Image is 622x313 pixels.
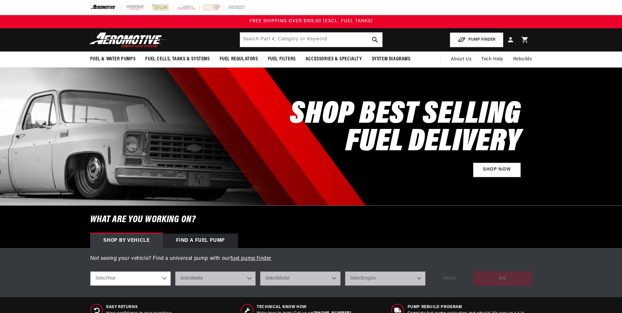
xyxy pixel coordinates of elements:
span: About Us [451,57,472,62]
span: Fuel Regulators [220,56,258,63]
summary: Accessories & Specialty [301,52,367,67]
div: Shop by vehicle [90,234,163,248]
span: System Diagrams [372,56,411,63]
span: Rebuilds [513,56,532,63]
span: Fuel Cells, Tanks & Systems [145,56,210,63]
select: Make [175,271,256,286]
summary: Fuel Filters [263,52,301,67]
summary: Fuel & Water Pumps [85,52,141,67]
button: search button [368,32,382,47]
summary: Rebuilds [508,52,537,67]
a: About Us [446,52,476,67]
input: Search by Part Number, Category or Keyword [240,32,382,47]
select: Model [260,271,341,286]
select: Engine [345,271,426,286]
summary: Tech Help [476,52,508,67]
summary: System Diagrams [367,52,415,67]
summary: Fuel Cells, Tanks & Systems [140,52,214,67]
img: Aeromotive [88,32,170,48]
div: Find a Fuel Pump [163,234,238,248]
span: Fuel Filters [268,56,296,63]
span: Accessories & Specialty [306,56,362,63]
span: Tech Help [481,56,503,63]
span: Pump Rebuild program [408,304,525,310]
span: Technical Know How [257,304,351,310]
a: Shop Now [473,163,521,177]
span: Easy Returns [106,304,172,310]
span: FREE SHIPPING OVER $109.00 (EXCL. FUEL TANKS) [250,19,373,24]
h6: What are you working on? [74,206,549,234]
summary: Fuel Regulators [215,52,263,67]
h2: SHOP BEST SELLING FUEL DELIVERY [290,101,520,156]
button: PUMP FINDER [450,32,503,47]
a: fuel pump finder [231,256,272,261]
p: Not seeing your vehicle? Find a universal pump with our [90,255,532,263]
span: Fuel & Water Pumps [90,56,136,63]
select: Year [90,271,171,286]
